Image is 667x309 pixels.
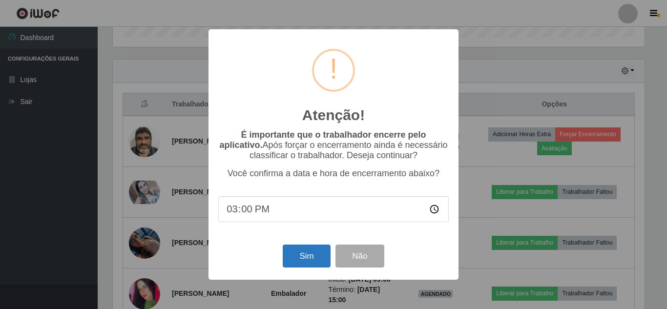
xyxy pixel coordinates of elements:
[218,130,449,161] p: Após forçar o encerramento ainda é necessário classificar o trabalhador. Deseja continuar?
[218,168,449,179] p: Você confirma a data e hora de encerramento abaixo?
[219,130,426,150] b: É importante que o trabalhador encerre pelo aplicativo.
[335,245,384,268] button: Não
[302,106,365,124] h2: Atenção!
[283,245,330,268] button: Sim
